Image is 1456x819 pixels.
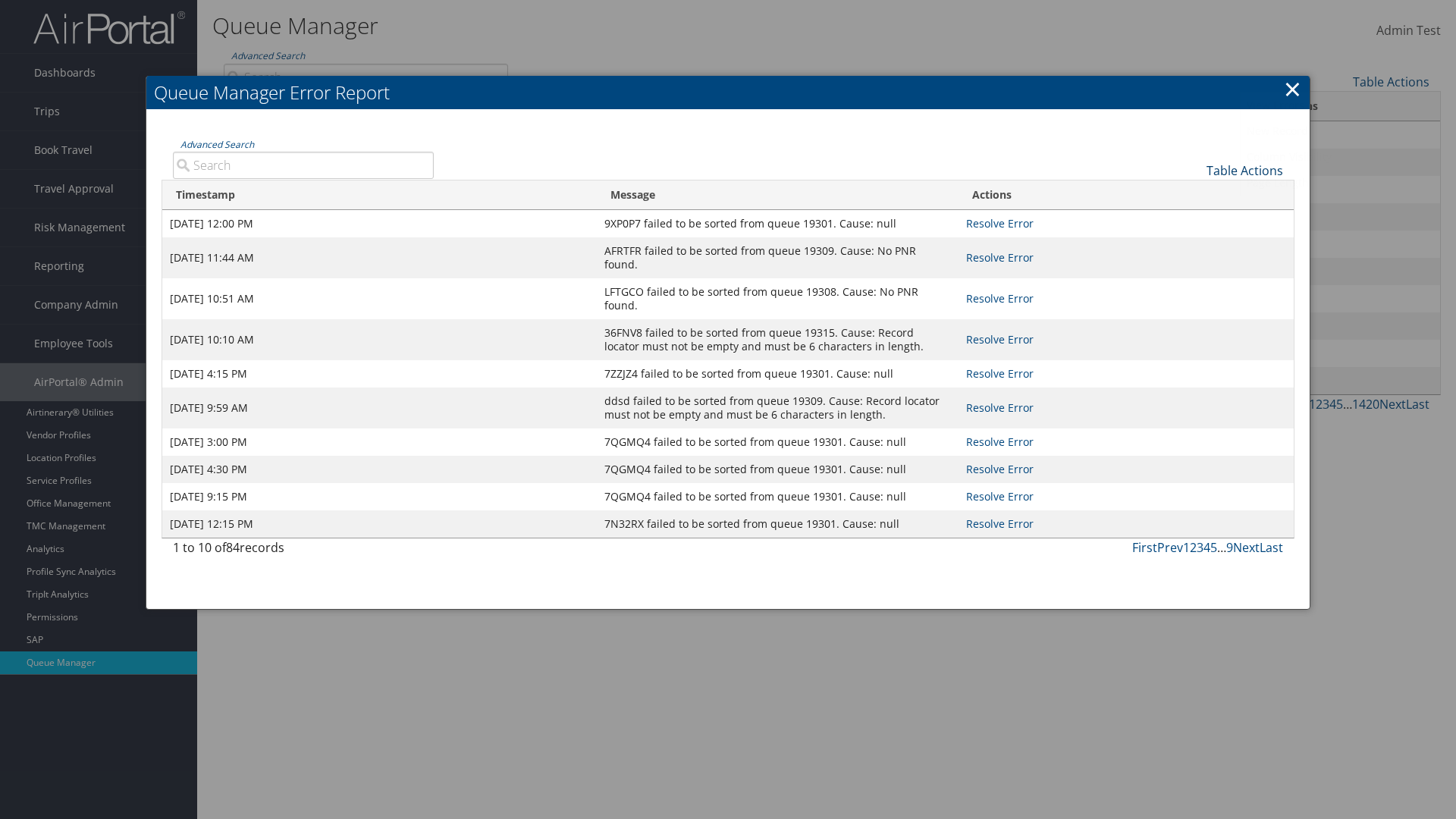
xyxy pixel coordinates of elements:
[1203,539,1210,556] a: 4
[162,237,597,278] td: [DATE] 11:44 AM
[162,456,597,483] td: [DATE] 4:30 PM
[162,278,597,319] td: [DATE] 10:51 AM
[1197,539,1203,556] a: 3
[966,366,1034,381] a: Resolve Error
[162,319,597,360] td: [DATE] 10:10 AM
[966,216,1034,231] a: Resolve Error
[966,250,1034,265] a: Resolve Error
[597,456,959,483] td: 7QGMQ4 failed to be sorted from queue 19301. Cause: null
[597,180,959,210] th: Message: activate to sort column ascending
[597,319,959,360] td: 36FNV8 failed to be sorted from queue 19315. Cause: Record locator must not be empty and must be ...
[959,180,1294,210] th: Actions
[162,510,597,538] td: [DATE] 12:15 PM
[966,462,1034,476] a: Resolve Error
[1284,74,1301,104] a: ×
[1183,539,1190,556] a: 1
[966,435,1034,449] a: Resolve Error
[162,210,597,237] td: [DATE] 12:00 PM
[966,516,1034,531] a: Resolve Error
[1217,539,1226,556] span: …
[1241,118,1440,144] a: New Record
[597,237,959,278] td: AFRTFR failed to be sorted from queue 19309. Cause: No PNR found.
[966,400,1034,415] a: Resolve Error
[1190,539,1197,556] a: 2
[162,388,597,428] td: [DATE] 9:59 AM
[173,538,434,564] div: 1 to 10 of records
[162,180,597,210] th: Timestamp: activate to sort column ascending
[162,360,597,388] td: [DATE] 4:15 PM
[146,76,1310,109] h2: Queue Manager Error Report
[162,428,597,456] td: [DATE] 3:00 PM
[226,539,240,556] span: 84
[597,483,959,510] td: 7QGMQ4 failed to be sorted from queue 19301. Cause: null
[966,291,1034,306] a: Resolve Error
[1132,539,1157,556] a: First
[1210,539,1217,556] a: 5
[173,152,434,179] input: Advanced Search
[1226,539,1233,556] a: 9
[597,388,959,428] td: ddsd failed to be sorted from queue 19309. Cause: Record locator must not be empty and must be 6 ...
[1241,93,1440,118] a: View Errors
[597,210,959,237] td: 9XP0P7 failed to be sorted from queue 19301. Cause: null
[1207,162,1283,179] a: Table Actions
[1260,539,1283,556] a: Last
[597,510,959,538] td: 7N32RX failed to be sorted from queue 19301. Cause: null
[1241,170,1440,196] a: Page Length
[597,278,959,319] td: LFTGCO failed to be sorted from queue 19308. Cause: No PNR found.
[162,483,597,510] td: [DATE] 9:15 PM
[1157,539,1183,556] a: Prev
[1241,144,1440,170] a: Column Visibility
[966,489,1034,504] a: Resolve Error
[1233,539,1260,556] a: Next
[597,428,959,456] td: 7QGMQ4 failed to be sorted from queue 19301. Cause: null
[966,332,1034,347] a: Resolve Error
[597,360,959,388] td: 7ZZJZ4 failed to be sorted from queue 19301. Cause: null
[180,138,254,151] a: Advanced Search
